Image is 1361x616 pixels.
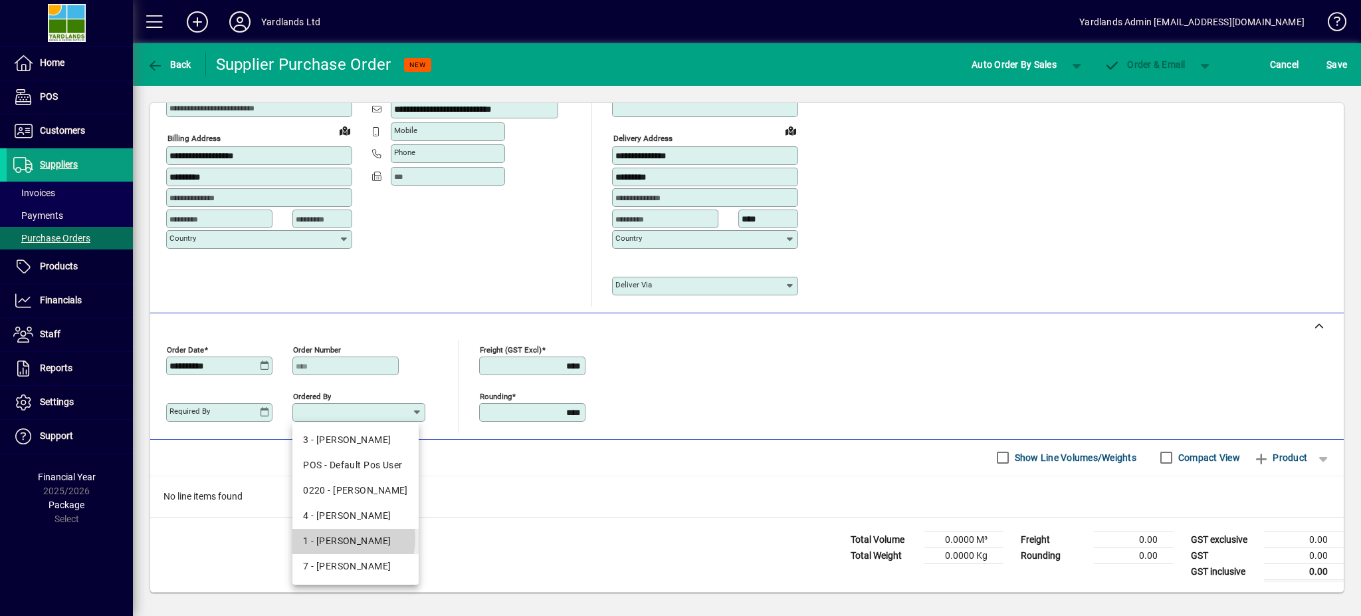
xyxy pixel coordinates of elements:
[40,329,60,339] span: Staff
[480,391,512,400] mat-label: Rounding
[1104,59,1186,70] span: Order & Email
[292,554,419,579] mat-option: 7 - Stephanie Bodle
[1247,446,1314,470] button: Product
[40,396,74,407] span: Settings
[133,53,206,77] app-page-header-button: Back
[292,428,419,453] mat-option: 3 - Carolyn Gannon
[216,54,391,75] div: Supplier Purchase Order
[1184,547,1264,563] td: GST
[40,430,73,441] span: Support
[334,120,356,141] a: View on map
[1184,532,1264,547] td: GST exclusive
[13,233,90,243] span: Purchase Orders
[303,458,408,472] div: POS - Default Pos User
[303,559,408,573] div: 7 - [PERSON_NAME]
[40,295,82,305] span: Financials
[293,391,331,400] mat-label: Ordered by
[13,188,55,198] span: Invoices
[7,352,133,385] a: Reports
[7,318,133,351] a: Staff
[1326,54,1347,75] span: ave
[844,532,924,547] td: Total Volume
[924,532,1003,547] td: 0.0000 M³
[176,10,219,34] button: Add
[7,182,133,204] a: Invoices
[7,284,133,317] a: Financials
[1264,532,1344,547] td: 0.00
[167,345,204,354] mat-label: Order date
[169,406,210,416] mat-label: Required by
[40,363,72,373] span: Reports
[965,53,1063,77] button: Auto Order By Sales
[293,345,341,354] mat-label: Order number
[409,61,426,69] span: NEW
[7,114,133,148] a: Customers
[615,233,642,243] mat-label: Country
[7,227,133,249] a: Purchase Orders
[780,120,801,141] a: View on map
[1184,563,1264,580] td: GST inclusive
[219,10,261,34] button: Profile
[1264,547,1344,563] td: 0.00
[1098,53,1192,77] button: Order & Email
[40,91,58,102] span: POS
[7,204,133,227] a: Payments
[40,125,85,136] span: Customers
[292,478,419,504] mat-option: 0220 - Michaela Bodle
[49,500,84,510] span: Package
[1014,532,1094,547] td: Freight
[144,53,195,77] button: Back
[480,345,542,354] mat-label: Freight (GST excl)
[1012,451,1136,464] label: Show Line Volumes/Weights
[1264,563,1344,580] td: 0.00
[1270,54,1299,75] span: Cancel
[1014,547,1094,563] td: Rounding
[1094,532,1174,547] td: 0.00
[1326,59,1332,70] span: S
[1253,447,1307,468] span: Product
[40,159,78,170] span: Suppliers
[292,453,419,478] mat-option: POS - Default Pos User
[40,57,64,68] span: Home
[7,47,133,80] a: Home
[303,509,408,523] div: 4 - [PERSON_NAME]
[844,547,924,563] td: Total Weight
[1323,53,1350,77] button: Save
[40,261,78,271] span: Products
[7,386,133,419] a: Settings
[303,484,408,498] div: 0220 - [PERSON_NAME]
[394,148,415,157] mat-label: Phone
[972,54,1057,75] span: Auto Order By Sales
[292,504,419,529] mat-option: 4 - Mishayla Wilson
[924,547,1003,563] td: 0.0000 Kg
[1094,547,1174,563] td: 0.00
[1176,451,1240,464] label: Compact View
[13,210,63,221] span: Payments
[303,534,408,548] div: 1 - [PERSON_NAME]
[7,420,133,453] a: Support
[147,59,191,70] span: Back
[1318,3,1344,46] a: Knowledge Base
[38,472,96,482] span: Financial Year
[292,529,419,554] mat-option: 1 - Paul Bodle
[615,280,652,289] mat-label: Deliver via
[169,233,196,243] mat-label: Country
[150,476,1344,517] div: No line items found
[303,433,408,447] div: 3 - [PERSON_NAME]
[1079,11,1305,33] div: Yardlands Admin [EMAIL_ADDRESS][DOMAIN_NAME]
[261,11,320,33] div: Yardlands Ltd
[394,126,417,135] mat-label: Mobile
[7,250,133,283] a: Products
[1267,53,1303,77] button: Cancel
[7,80,133,114] a: POS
